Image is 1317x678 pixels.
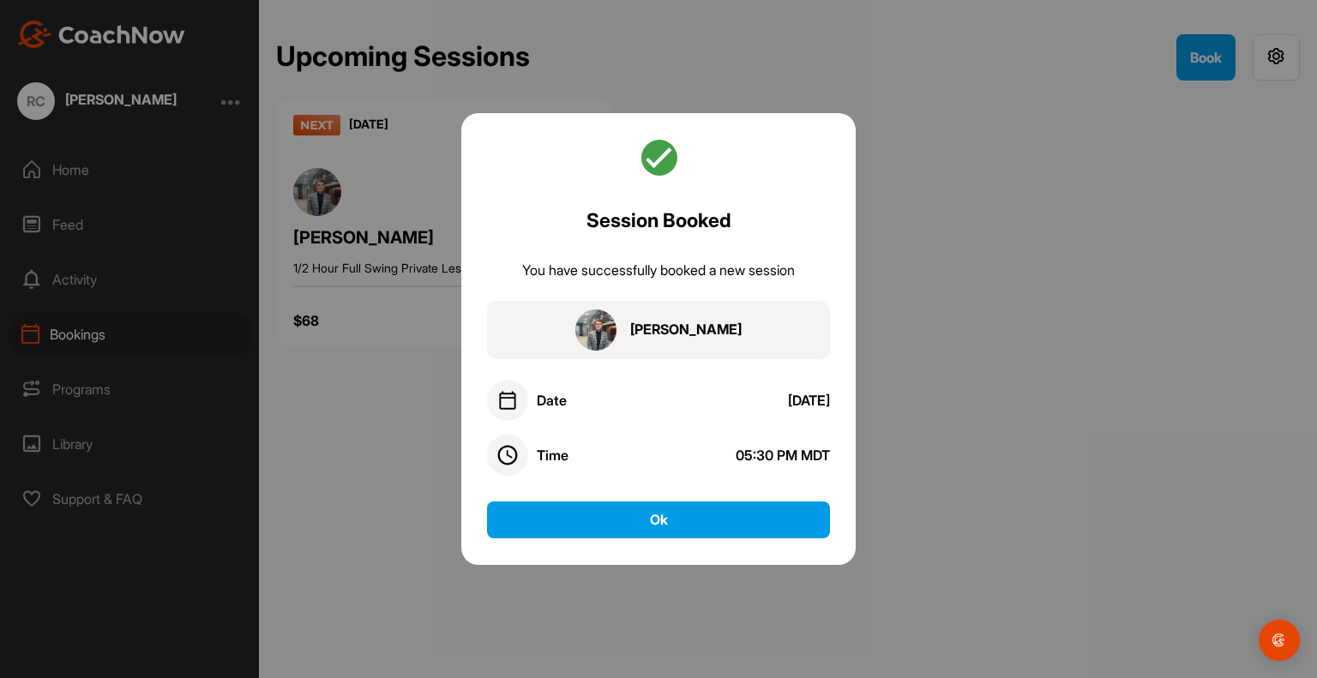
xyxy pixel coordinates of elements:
img: date [497,390,518,411]
button: Ok [487,501,830,538]
div: Date [537,392,567,409]
div: 05:30 PM MDT [736,447,830,464]
div: Time [537,447,568,464]
div: Open Intercom Messenger [1259,620,1300,661]
div: You have successfully booked a new session [522,261,795,280]
div: [DATE] [788,392,830,409]
img: square_1378129817317b93c9ae9eddd1143670.jpg [575,309,616,351]
img: time [497,445,518,465]
div: [PERSON_NAME] [630,320,742,339]
h2: Session Booked [586,206,731,235]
